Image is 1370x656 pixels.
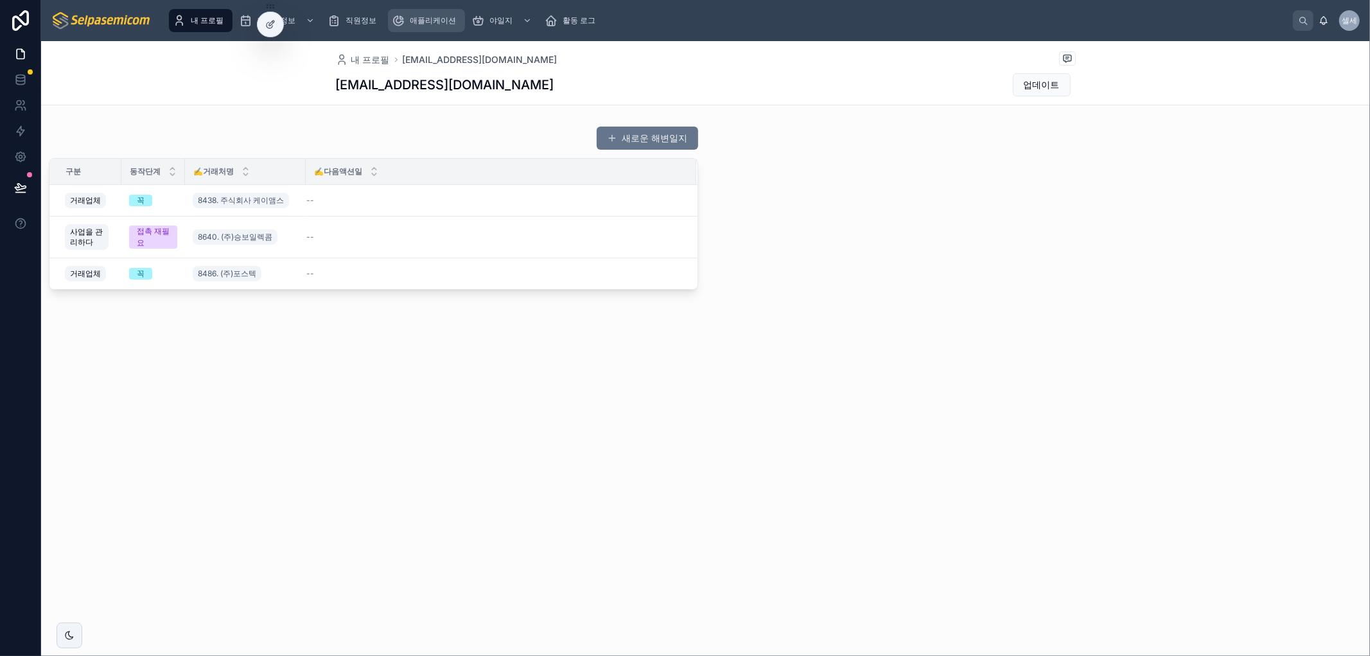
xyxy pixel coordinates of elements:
[193,229,277,245] a: 8640. (주)승보일렉콤
[306,269,314,278] font: --
[306,269,681,279] a: --
[129,226,177,249] a: 접촉 재필요
[198,269,256,278] font: 8486. (주)포스텍
[403,54,558,65] font: [EMAIL_ADDRESS][DOMAIN_NAME]
[65,263,114,284] a: 거래업체
[129,268,177,279] a: 꼭
[66,166,81,176] font: 구분
[563,15,595,25] font: 활동 로그
[1342,15,1357,25] font: 셀세
[169,9,233,32] a: 내 프로필
[51,10,152,31] img: 앱 로고
[193,166,234,176] font: ✍️거래처명
[65,190,114,211] a: 거래업체
[130,166,161,176] font: 동작단계
[65,222,114,253] a: 사업을 관리하다
[597,127,698,150] button: 새로운 해변일지
[193,263,298,284] a: 8486. (주)포스텍
[193,190,298,211] a: 8438. 주식회사 케이앰스
[191,15,224,25] font: 내 프로필
[541,9,604,32] a: 활동 로그
[1024,79,1060,90] font: 업데이트
[137,195,145,205] font: 꼭
[70,269,101,278] font: 거래업체
[314,166,362,176] font: ✍️다음액션일
[137,269,145,278] font: 꼭
[193,266,261,281] a: 8486. (주)포스텍
[306,232,681,242] a: --
[388,9,465,32] a: 애플리케이션
[198,232,272,242] font: 8640. (주)승보일렉콤
[324,9,385,32] a: 직원정보
[129,195,177,206] a: 꼭
[336,53,390,66] a: 내 프로필
[351,54,390,65] font: 내 프로필
[410,15,456,25] font: 애플리케이션
[70,195,101,205] font: 거래업체
[235,9,321,32] a: 거래처정보
[162,6,1293,35] div: 스크롤 가능한 콘텐츠
[336,77,554,93] font: [EMAIL_ADDRESS][DOMAIN_NAME]
[306,195,314,205] font: --
[193,193,289,208] a: 8438. 주식회사 케이앰스
[193,227,298,247] a: 8640. (주)승보일렉콤
[468,9,538,32] a: 야일지
[346,15,376,25] font: 직원정보
[489,15,513,25] font: 야일지
[198,195,284,205] font: 8438. 주식회사 케이앰스
[306,195,681,206] a: --
[622,132,688,143] font: 새로운 해변일지
[306,232,314,242] font: --
[1013,73,1071,96] button: 업데이트
[137,226,170,247] font: 접촉 재필요
[403,53,558,66] a: [EMAIL_ADDRESS][DOMAIN_NAME]
[70,227,103,247] font: 사업을 관리하다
